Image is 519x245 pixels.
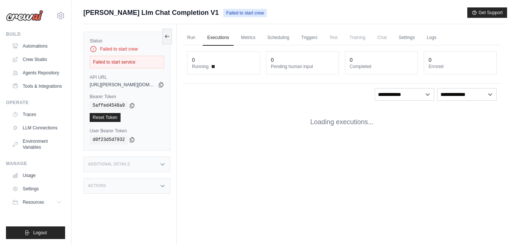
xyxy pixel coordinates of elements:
[9,40,65,52] a: Automations
[6,226,65,239] button: Logout
[90,82,157,88] span: [URL][PERSON_NAME][DOMAIN_NAME]
[6,100,65,106] div: Operate
[183,30,200,46] a: Run
[263,30,294,46] a: Scheduling
[9,170,65,181] a: Usage
[6,10,43,21] img: Logo
[9,135,65,153] a: Environment Variables
[422,30,441,46] a: Logs
[297,30,322,46] a: Triggers
[83,7,219,18] span: [PERSON_NAME] Llm Chat Completion V1
[90,74,164,80] label: API URL
[88,162,130,167] h3: Additional Details
[88,184,106,188] h3: Actions
[6,161,65,167] div: Manage
[90,94,164,100] label: Bearer Token
[33,230,47,236] span: Logout
[6,31,65,37] div: Build
[373,30,391,45] span: Chat is not available until the deployment is complete
[271,64,334,70] dt: Pending human input
[9,80,65,92] a: Tools & Integrations
[9,109,65,120] a: Traces
[90,38,164,44] label: Status
[9,183,65,195] a: Settings
[203,30,234,46] a: Executions
[394,30,419,46] a: Settings
[23,199,44,205] span: Resources
[90,101,128,110] code: 5affed4548a9
[350,64,413,70] dt: Completed
[183,105,501,139] div: Loading executions...
[9,122,65,134] a: LLM Connections
[467,7,507,18] button: Get Support
[223,9,267,17] span: Failed to start crew
[429,56,432,64] div: 0
[90,128,164,134] label: User Bearer Token
[345,30,370,45] span: Training is not available until the deployment is complete
[237,30,260,46] a: Metrics
[325,30,342,45] span: Test
[90,56,164,68] div: Failed to start service
[90,113,121,122] a: Reset Token
[9,196,65,208] button: Resources
[350,56,353,64] div: 0
[9,54,65,65] a: Crew Studio
[9,67,65,79] a: Agents Repository
[90,45,164,53] div: Failed to start crew
[271,56,274,64] div: 0
[192,64,209,70] span: Running
[429,64,492,70] dt: Errored
[192,56,195,64] div: 0
[90,135,128,144] code: d0f23d5d7932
